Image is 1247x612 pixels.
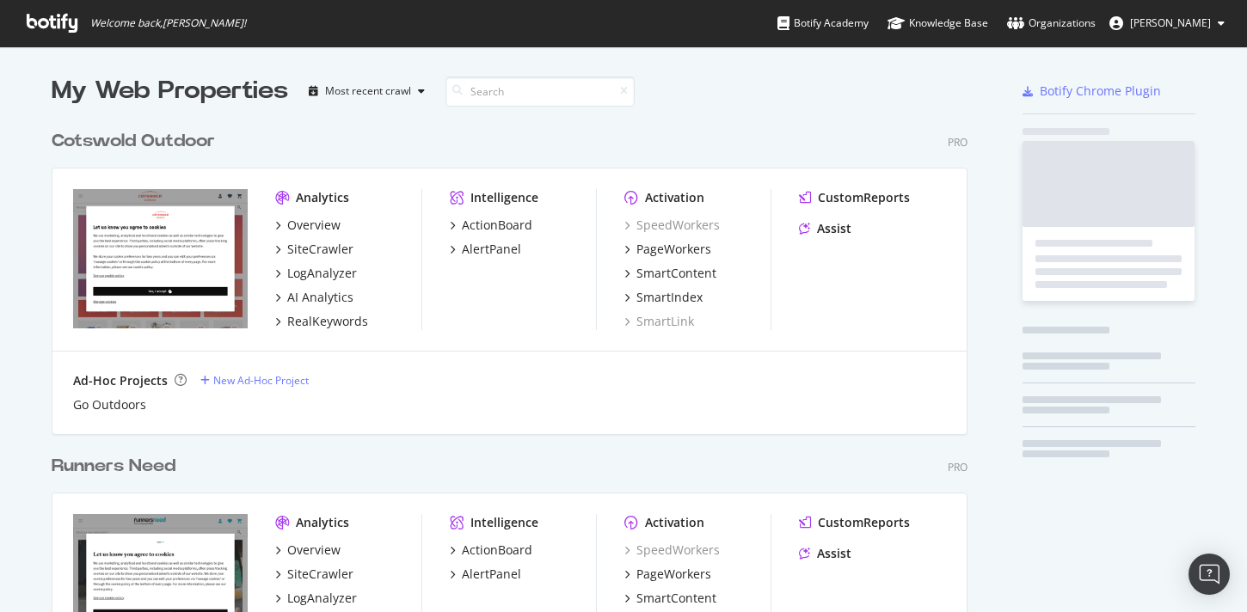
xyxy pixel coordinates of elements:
[645,514,704,531] div: Activation
[287,313,368,330] div: RealKeywords
[213,373,309,388] div: New Ad-Hoc Project
[450,241,521,258] a: AlertPanel
[287,265,357,282] div: LogAnalyzer
[73,189,248,328] img: https://www.cotswoldoutdoor.com
[275,217,341,234] a: Overview
[275,289,353,306] a: AI Analytics
[275,265,357,282] a: LogAnalyzer
[73,396,146,413] a: Go Outdoors
[296,189,349,206] div: Analytics
[1007,15,1096,32] div: Organizations
[287,542,341,559] div: Overview
[624,217,720,234] a: SpeedWorkers
[817,220,851,237] div: Assist
[287,217,341,234] div: Overview
[52,74,288,108] div: My Web Properties
[325,86,411,96] div: Most recent crawl
[450,566,521,583] a: AlertPanel
[799,220,851,237] a: Assist
[90,16,246,30] span: Welcome back, [PERSON_NAME] !
[817,545,851,562] div: Assist
[636,289,703,306] div: SmartIndex
[624,313,694,330] a: SmartLink
[470,514,538,531] div: Intelligence
[624,542,720,559] a: SpeedWorkers
[450,542,532,559] a: ActionBoard
[287,566,353,583] div: SiteCrawler
[799,514,910,531] a: CustomReports
[948,460,967,474] div: Pro
[445,76,635,107] input: Search
[52,454,182,479] a: Runners Need
[462,566,521,583] div: AlertPanel
[636,265,716,282] div: SmartContent
[470,189,538,206] div: Intelligence
[275,313,368,330] a: RealKeywords
[818,514,910,531] div: CustomReports
[888,15,988,32] div: Knowledge Base
[275,542,341,559] a: Overview
[1130,15,1211,30] span: Ellie Combes
[624,241,711,258] a: PageWorkers
[200,373,309,388] a: New Ad-Hoc Project
[275,590,357,607] a: LogAnalyzer
[1189,554,1230,595] div: Open Intercom Messenger
[287,289,353,306] div: AI Analytics
[52,129,215,154] div: Cotswold Outdoor
[73,372,168,389] div: Ad-Hoc Projects
[302,77,432,105] button: Most recent crawl
[296,514,349,531] div: Analytics
[948,135,967,150] div: Pro
[52,129,222,154] a: Cotswold Outdoor
[462,241,521,258] div: AlertPanel
[1096,9,1238,37] button: [PERSON_NAME]
[462,217,532,234] div: ActionBoard
[287,590,357,607] div: LogAnalyzer
[636,590,716,607] div: SmartContent
[799,189,910,206] a: CustomReports
[645,189,704,206] div: Activation
[636,241,711,258] div: PageWorkers
[818,189,910,206] div: CustomReports
[52,454,175,479] div: Runners Need
[777,15,869,32] div: Botify Academy
[624,590,716,607] a: SmartContent
[275,566,353,583] a: SiteCrawler
[1023,83,1161,100] a: Botify Chrome Plugin
[287,241,353,258] div: SiteCrawler
[450,217,532,234] a: ActionBoard
[462,542,532,559] div: ActionBoard
[275,241,353,258] a: SiteCrawler
[624,289,703,306] a: SmartIndex
[636,566,711,583] div: PageWorkers
[1040,83,1161,100] div: Botify Chrome Plugin
[624,566,711,583] a: PageWorkers
[799,545,851,562] a: Assist
[624,265,716,282] a: SmartContent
